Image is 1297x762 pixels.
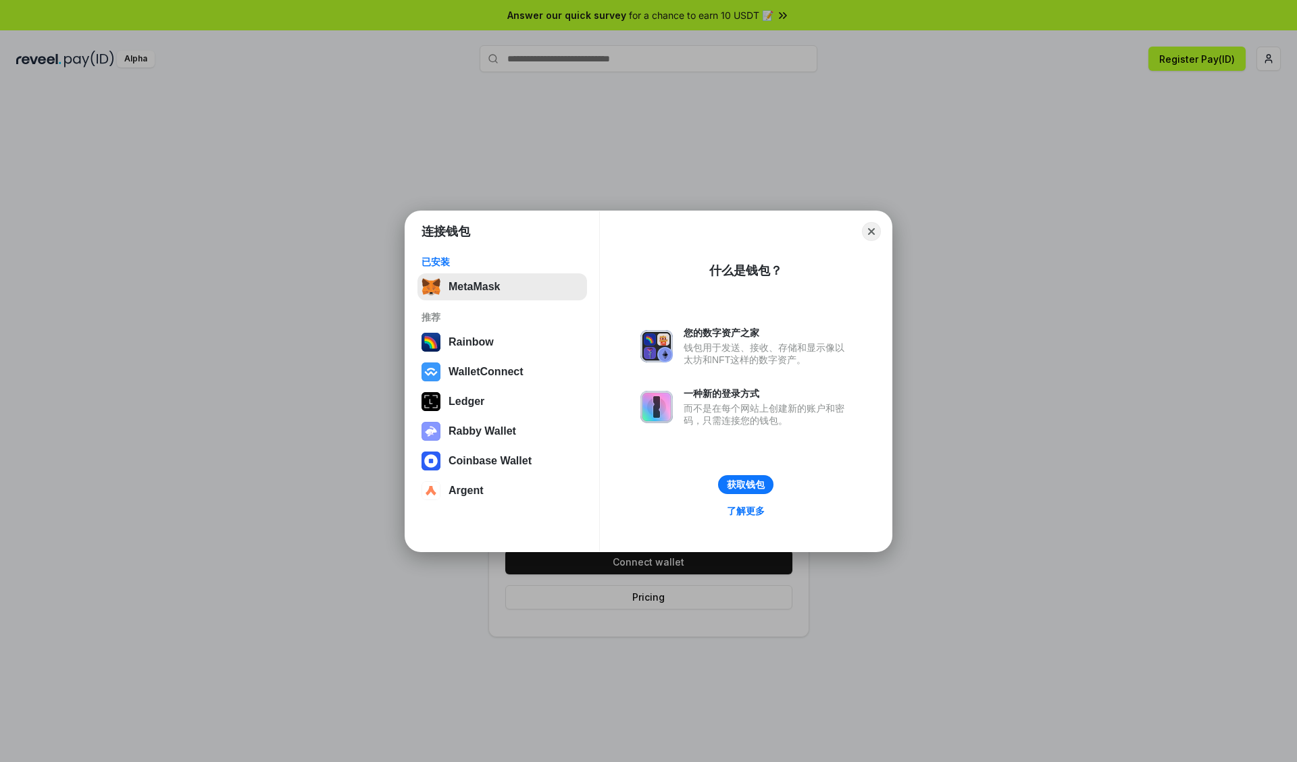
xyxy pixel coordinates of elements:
[422,311,583,323] div: 推荐
[422,223,470,240] h1: 连接钱包
[718,475,773,494] button: 获取钱包
[422,256,583,268] div: 已安装
[449,425,516,437] div: Rabby Wallet
[422,333,440,352] img: svg+xml,%3Csvg%20width%3D%22120%22%20height%3D%22120%22%20viewBox%3D%220%200%20120%20120%22%20fil...
[727,479,765,491] div: 获取钱包
[422,277,440,296] img: svg+xml,%3Csvg%20fill%3D%22none%22%20height%3D%2233%22%20viewBox%3D%220%200%2035%2033%22%20width%...
[417,329,587,356] button: Rainbow
[684,387,851,400] div: 一种新的登录方式
[422,392,440,411] img: svg+xml,%3Csvg%20xmlns%3D%22http%3A%2F%2Fwww.w3.org%2F2000%2Fsvg%22%20width%3D%2228%22%20height%3...
[684,342,851,366] div: 钱包用于发送、接收、存储和显示像以太坊和NFT这样的数字资产。
[417,358,587,385] button: WalletConnect
[417,273,587,300] button: MetaMask
[727,505,765,517] div: 了解更多
[640,330,673,362] img: svg+xml,%3Csvg%20xmlns%3D%22http%3A%2F%2Fwww.w3.org%2F2000%2Fsvg%22%20fill%3D%22none%22%20viewBox...
[417,477,587,504] button: Argent
[422,452,440,470] img: svg+xml,%3Csvg%20width%3D%2228%22%20height%3D%2228%22%20viewBox%3D%220%200%2028%2028%22%20fill%3D...
[449,485,484,497] div: Argent
[449,396,484,408] div: Ledger
[709,263,782,279] div: 什么是钱包？
[449,336,494,348] div: Rainbow
[449,281,500,293] div: MetaMask
[422,422,440,441] img: svg+xml,%3Csvg%20xmlns%3D%22http%3A%2F%2Fwww.w3.org%2F2000%2Fsvg%22%20fill%3D%22none%22%20viewBox...
[719,502,773,520] a: 了解更多
[422,362,440,381] img: svg+xml,%3Csvg%20width%3D%2228%22%20height%3D%2228%22%20viewBox%3D%220%200%2028%2028%22%20fill%3D...
[449,366,524,378] div: WalletConnect
[684,327,851,339] div: 您的数字资产之家
[417,418,587,445] button: Rabby Wallet
[417,447,587,474] button: Coinbase Wallet
[640,391,673,423] img: svg+xml,%3Csvg%20xmlns%3D%22http%3A%2F%2Fwww.w3.org%2F2000%2Fsvg%22%20fill%3D%22none%22%20viewBox...
[422,481,440,500] img: svg+xml,%3Csvg%20width%3D%2228%22%20height%3D%2228%22%20viewBox%3D%220%200%2028%2028%22%20fill%3D...
[862,222,881,241] button: Close
[449,455,532,467] div: Coinbase Wallet
[684,402,851,427] div: 而不是在每个网站上创建新的账户和密码，只需连接您的钱包。
[417,388,587,415] button: Ledger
